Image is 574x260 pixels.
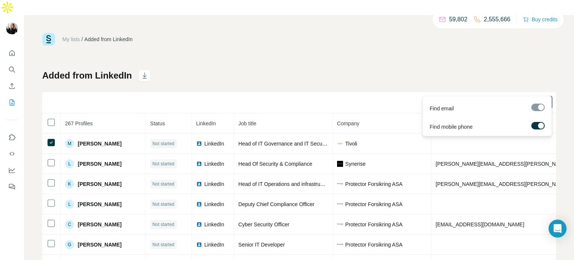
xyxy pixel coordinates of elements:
[6,131,18,144] button: Use Surfe on LinkedIn
[152,181,175,187] span: Not started
[204,180,224,188] span: LinkedIn
[345,241,402,248] span: Protector Forsikring ASA
[78,241,121,248] span: [PERSON_NAME]
[78,221,121,228] span: [PERSON_NAME]
[65,200,74,209] div: L
[429,123,472,131] span: Find mobile phone
[152,221,175,228] span: Not started
[6,79,18,93] button: Enrich CSV
[337,181,343,187] img: company-logo
[238,201,315,207] span: Deputy Chief Compliance Officer
[152,241,175,248] span: Not started
[196,120,216,126] span: LinkedIn
[6,46,18,60] button: Quick start
[62,36,80,42] a: My lists
[65,180,74,189] div: K
[196,181,202,187] img: LinkedIn logo
[6,63,18,76] button: Search
[78,201,121,208] span: [PERSON_NAME]
[238,181,332,187] span: Head of IT Operations and infrastructure
[345,140,357,147] span: Tivoli
[42,70,132,82] h1: Added from LinkedIn
[238,141,329,147] span: Head of IT Governance and IT Security
[345,201,402,208] span: Protector Forsikring ASA
[549,220,567,238] div: Open Intercom Messenger
[238,120,256,126] span: Job title
[337,141,343,147] img: company-logo
[81,36,83,43] li: /
[196,161,202,167] img: LinkedIn logo
[345,160,365,168] span: Synerise
[78,140,121,147] span: [PERSON_NAME]
[65,240,74,249] div: G
[429,105,454,112] span: Find email
[238,221,290,227] span: Cyber Security Officer
[65,159,74,168] div: L
[6,22,18,34] img: Avatar
[196,201,202,207] img: LinkedIn logo
[337,221,343,227] img: company-logo
[337,201,343,207] img: company-logo
[345,221,402,228] span: Protector Forsikring ASA
[337,120,359,126] span: Company
[6,180,18,193] button: Feedback
[204,201,224,208] span: LinkedIn
[152,201,175,208] span: Not started
[65,139,74,148] div: M
[152,160,175,167] span: Not started
[78,160,121,168] span: [PERSON_NAME]
[65,120,93,126] span: 267 Profiles
[6,147,18,160] button: Use Surfe API
[65,220,74,229] div: C
[204,221,224,228] span: LinkedIn
[238,161,312,167] span: Head Of Security & Compliance
[337,161,343,167] img: company-logo
[204,241,224,248] span: LinkedIn
[78,180,121,188] span: [PERSON_NAME]
[152,140,175,147] span: Not started
[523,14,558,25] button: Buy credits
[196,141,202,147] img: LinkedIn logo
[6,163,18,177] button: Dashboard
[204,160,224,168] span: LinkedIn
[337,242,343,248] img: company-logo
[238,242,285,248] span: Senior IT Developer
[6,96,18,109] button: My lists
[42,33,55,46] img: Surfe Logo
[196,221,202,227] img: LinkedIn logo
[345,180,402,188] span: Protector Forsikring ASA
[204,140,224,147] span: LinkedIn
[449,15,467,24] p: 59,802
[150,120,165,126] span: Status
[436,221,524,227] span: [EMAIL_ADDRESS][DOMAIN_NAME]
[84,36,133,43] div: Added from LinkedIn
[196,242,202,248] img: LinkedIn logo
[484,15,510,24] p: 2,555,666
